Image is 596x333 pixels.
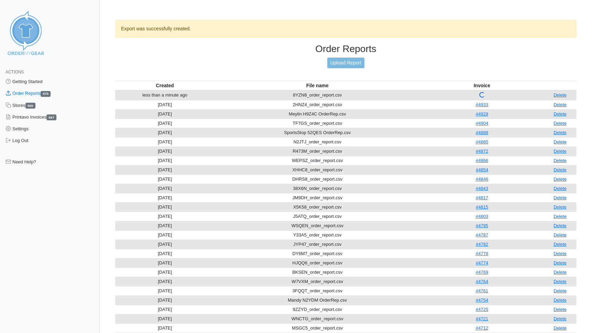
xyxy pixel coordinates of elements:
a: #4846 [476,176,488,182]
td: [DATE] [115,258,215,268]
td: 3FQQT_order_report.csv [215,286,420,295]
td: [DATE] [115,221,215,230]
a: #4795 [476,223,488,228]
a: #4815 [476,204,488,210]
td: [DATE] [115,184,215,193]
th: Invoice [420,81,544,90]
a: #4872 [476,149,488,154]
a: #4904 [476,121,488,126]
td: [DATE] [115,174,215,184]
td: [DATE] [115,286,215,295]
td: SportsStop 52QES OrderRep.csv [215,128,420,137]
a: Delete [554,214,567,219]
a: Delete [554,242,567,247]
td: [DATE] [115,165,215,174]
td: WEPSZ_order_report.csv [215,156,420,165]
a: Delete [554,102,567,107]
a: #4725 [476,307,488,312]
a: Delete [554,307,567,312]
td: 38X6N_order_report.csv [215,184,420,193]
td: [DATE] [115,277,215,286]
td: XHHC8_order_report.csv [215,165,420,174]
td: [DATE] [115,193,215,202]
td: HJQQ6_order_report.csv [215,258,420,268]
a: Delete [554,186,567,191]
a: Delete [554,149,567,154]
td: [DATE] [115,137,215,147]
td: 9ZZYD_order_report.csv [215,305,420,314]
td: J5ATQ_order_report.csv [215,212,420,221]
td: [DATE] [115,268,215,277]
td: N2JTJ_order_report.csv [215,137,420,147]
td: [DATE] [115,119,215,128]
td: JYP47_order_report.csv [215,240,420,249]
td: [DATE] [115,147,215,156]
a: #4754 [476,297,488,303]
td: Meylin H9Z4C OrderRep.csv [215,109,420,119]
td: [DATE] [115,323,215,333]
th: Created [115,81,215,90]
td: 8YZN8_order_report.csv [215,90,420,100]
a: Delete [554,130,567,135]
td: [DATE] [115,249,215,258]
td: 2HNZ4_order_report.csv [215,100,420,109]
td: [DATE] [115,305,215,314]
a: Delete [554,204,567,210]
a: #4721 [476,316,488,321]
a: #4787 [476,232,488,238]
a: #4933 [476,102,488,107]
a: #4774 [476,260,488,265]
td: [DATE] [115,109,215,119]
a: Delete [554,139,567,144]
span: Actions [6,70,24,74]
a: #4885 [476,139,488,144]
a: #4764 [476,279,488,284]
a: Delete [554,167,567,172]
td: [DATE] [115,212,215,221]
td: less than a minute ago [115,90,215,100]
a: #4803 [476,214,488,219]
a: Delete [554,270,567,275]
a: Delete [554,288,567,293]
td: WNCTG_order_report.csv [215,314,420,323]
td: [DATE] [115,240,215,249]
td: JM9DH_order_report.csv [215,193,420,202]
a: Delete [554,111,567,117]
div: Export was successfully created. [115,20,576,38]
td: [DATE] [115,202,215,212]
a: Delete [554,325,567,331]
a: #4854 [476,167,488,172]
td: [DATE] [115,230,215,240]
td: BKSEN_order_report.csv [215,268,420,277]
a: #4712 [476,325,488,331]
a: Delete [554,316,567,321]
td: DY6M7_order_report.csv [215,249,420,258]
td: X5K58_order_report.csv [215,202,420,212]
td: [DATE] [115,128,215,137]
span: 500 [25,103,35,109]
a: Delete [554,176,567,182]
td: [DATE] [115,314,215,323]
a: #4782 [476,242,488,247]
td: TF7GS_order_report.csv [215,119,420,128]
a: #4888 [476,130,488,135]
h3: Order Reports [115,43,576,55]
a: Delete [554,195,567,200]
a: Delete [554,251,567,256]
a: #4769 [476,270,488,275]
td: [DATE] [115,100,215,109]
a: Delete [554,279,567,284]
td: Y33A5_order_report.csv [215,230,420,240]
a: Delete [554,232,567,238]
a: Delete [554,260,567,265]
td: MSGC5_order_report.csv [215,323,420,333]
a: Delete [554,297,567,303]
a: #4843 [476,186,488,191]
a: Delete [554,121,567,126]
a: Delete [554,92,567,98]
a: Upload Report [327,58,364,68]
span: 670 [41,91,51,97]
td: DHRS8_order_report.csv [215,174,420,184]
td: W7VXM_order_report.csv [215,277,420,286]
a: #4866 [476,158,488,163]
